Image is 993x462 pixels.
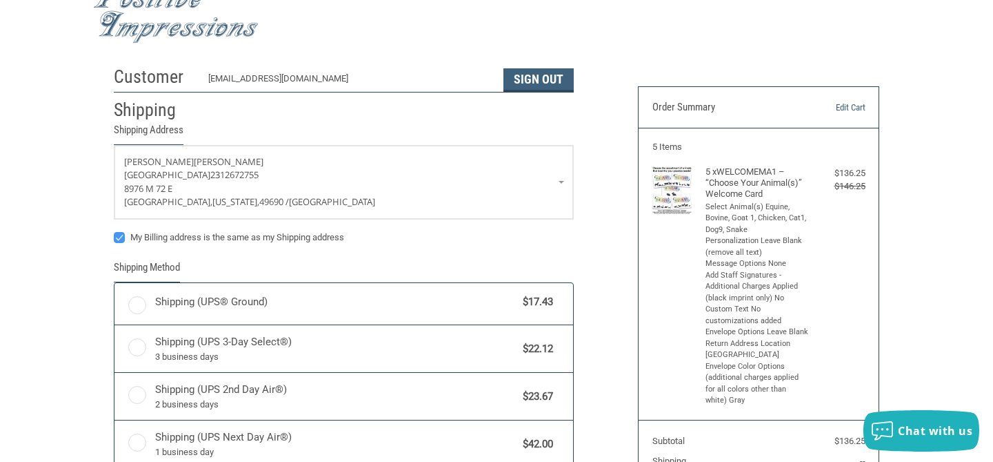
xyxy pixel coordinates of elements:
[652,436,685,446] span: Subtotal
[503,68,574,92] button: Sign Out
[863,410,979,452] button: Chat with us
[652,142,865,153] h3: 5 Items
[114,122,183,145] legend: Shipping Address
[155,334,516,363] span: Shipping (UPS 3-Day Select®)
[898,423,972,439] span: Chat with us
[114,99,194,122] h2: Shipping
[114,66,194,88] h2: Customer
[114,146,573,219] a: Enter or select a different address
[516,341,553,357] span: $22.12
[259,195,289,208] span: 49690 /
[516,436,553,452] span: $42.00
[155,294,516,310] span: Shipping (UPS® Ground)
[705,235,809,258] li: Personalization Leave Blank (remove all text)
[114,232,574,243] label: My Billing address is the same as my Shipping address
[516,389,553,405] span: $23.67
[705,304,809,327] li: Custom Text No customizations added
[208,72,490,92] div: [EMAIL_ADDRESS][DOMAIN_NAME]
[796,101,865,115] a: Edit Cart
[212,195,259,208] span: [US_STATE],
[124,182,172,195] span: 8976 M 72 E
[155,398,516,412] span: 2 business days
[155,382,516,411] span: Shipping (UPS 2nd Day Air®)
[705,166,809,200] h4: 5 x WELCOMEMA1 – “Choose Your Animal(s)” Welcome Card
[652,101,797,115] h3: Order Summary
[194,155,263,168] span: [PERSON_NAME]
[834,436,865,446] span: $136.25
[812,166,865,180] div: $136.25
[124,155,194,168] span: [PERSON_NAME]
[124,195,212,208] span: [GEOGRAPHIC_DATA],
[705,202,809,236] li: Select Animal(s) Equine, Bovine, Goat 1, Chicken, Cat1, Dog9, Snake
[705,258,809,270] li: Message Options None
[289,195,375,208] span: [GEOGRAPHIC_DATA]
[705,327,809,338] li: Envelope Options Leave Blank
[124,169,210,181] span: [GEOGRAPHIC_DATA]
[155,445,516,459] span: 1 business day
[114,260,180,282] legend: Shipping Method
[155,430,516,459] span: Shipping (UPS Next Day Air®)
[705,338,809,361] li: Return Address Location [GEOGRAPHIC_DATA]
[516,294,553,310] span: $17.43
[705,361,809,407] li: Envelope Color Options (additional charges applied for all colors other than white) Gray
[155,350,516,364] span: 3 business days
[705,270,809,305] li: Add Staff Signatures - Additional Charges Applied (black imprint only) No
[210,169,259,181] span: 2312672755
[812,180,865,193] div: $146.25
